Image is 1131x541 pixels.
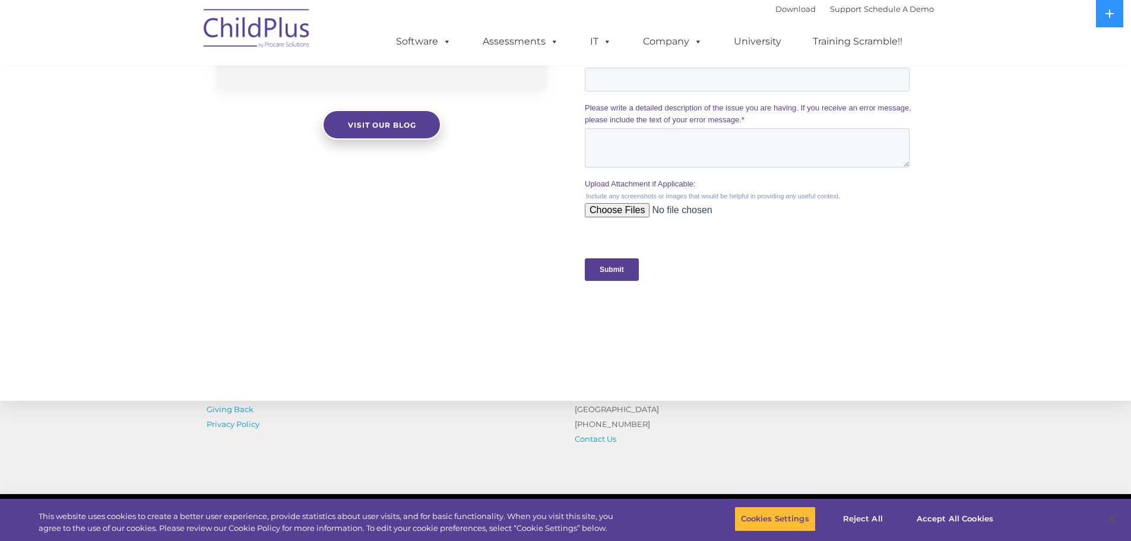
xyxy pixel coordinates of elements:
[734,507,816,531] button: Cookies Settings
[165,127,216,136] span: Phone number
[1099,506,1125,532] button: Close
[826,507,900,531] button: Reject All
[631,30,714,53] a: Company
[575,434,616,444] a: Contact Us
[39,511,622,534] div: This website uses cookies to create a better user experience, provide statistics about user visit...
[207,404,254,414] a: Giving Back
[575,372,741,447] p: [STREET_ADDRESS] Suite 1000 [GEOGRAPHIC_DATA] [PHONE_NUMBER]
[347,121,416,129] span: Visit our blog
[198,1,316,60] img: ChildPlus by Procare Solutions
[801,30,914,53] a: Training Scramble!!
[471,30,571,53] a: Assessments
[384,30,463,53] a: Software
[910,507,1000,531] button: Accept All Cookies
[207,419,259,429] a: Privacy Policy
[322,110,441,140] a: Visit our blog
[578,30,623,53] a: IT
[775,4,816,14] a: Download
[165,78,201,87] span: Last name
[864,4,934,14] a: Schedule A Demo
[830,4,861,14] a: Support
[722,30,793,53] a: University
[775,4,934,14] font: |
